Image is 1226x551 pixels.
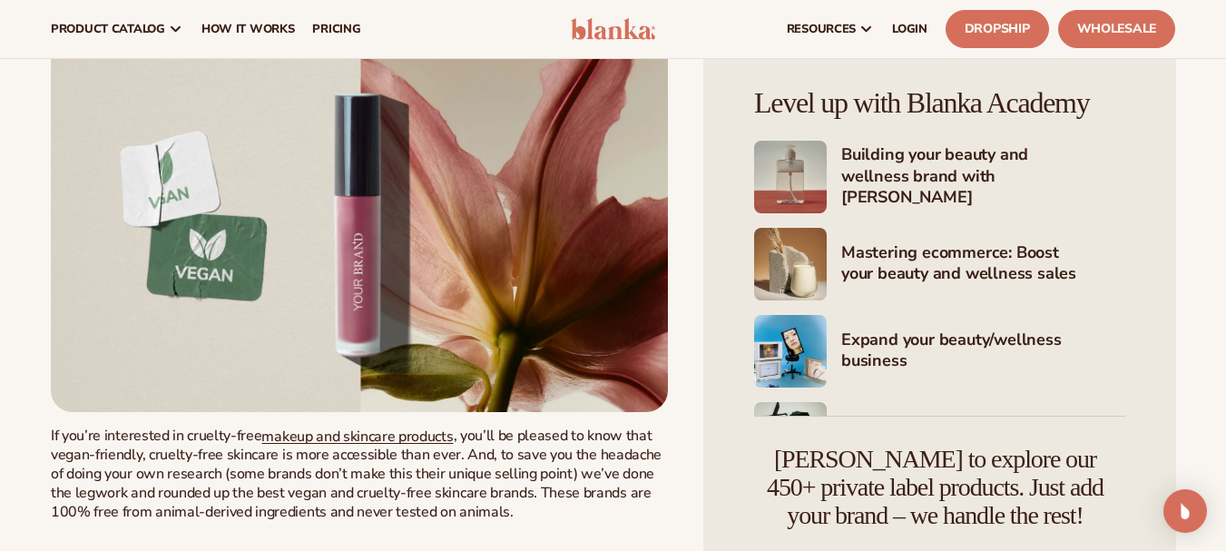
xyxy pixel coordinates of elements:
img: logo [571,18,656,40]
a: makeup and skincare products [261,426,453,446]
span: resources [787,22,856,36]
h4: [PERSON_NAME] to explore our 450+ private label products. Just add your brand – we handle the rest! [754,446,1116,529]
img: Shopify Image 5 [754,141,827,213]
h4: Building your beauty and wellness brand with [PERSON_NAME] [841,144,1125,210]
a: Sign up - Blanka Brand [51,26,668,412]
a: Shopify Image 5 Building your beauty and wellness brand with [PERSON_NAME] [754,141,1125,213]
span: How It Works [201,22,295,36]
span: product catalog [51,22,165,36]
img: Vegan and plants backdrop of a plant-based lip gloss [51,26,668,412]
span: , you’ll be pleased to know that vegan-friendly, cruelty-free skincare is more accessible than ev... [51,426,662,522]
span: pricing [312,22,360,36]
div: Open Intercom Messenger [1163,489,1207,533]
h4: Expand your beauty/wellness business [841,330,1125,374]
a: Shopify Image 7 Expand your beauty/wellness business [754,315,1125,388]
h4: Mastering ecommerce: Boost your beauty and wellness sales [841,242,1125,287]
a: Shopify Image 8 Marketing your beauty and wellness brand 101 [754,402,1125,475]
a: Shopify Image 6 Mastering ecommerce: Boost your beauty and wellness sales [754,228,1125,300]
img: Shopify Image 6 [754,228,827,300]
img: Shopify Image 8 [754,402,827,475]
span: If you’re interested in cruelty-free [51,426,261,446]
a: Dropship [946,10,1049,48]
span: LOGIN [892,22,927,36]
a: Wholesale [1058,10,1175,48]
h4: Level up with Blanka Academy [754,87,1125,119]
img: Shopify Image 7 [754,315,827,388]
